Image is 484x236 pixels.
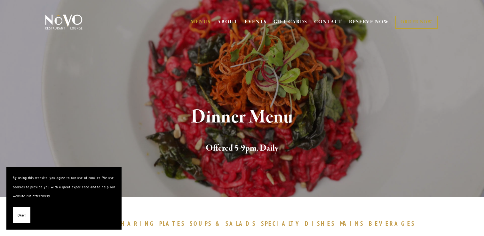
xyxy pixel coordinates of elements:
[18,211,26,220] span: Okay!
[191,19,211,25] a: MENUS
[13,207,30,224] button: Okay!
[261,220,338,227] a: SPECIALTYDISHES
[56,107,429,128] h1: Dinner Menu
[369,220,419,227] a: BEVERAGES
[217,19,238,25] a: ABOUT
[245,19,267,25] a: EVENTS
[349,16,389,28] a: RESERVE NOW
[305,220,335,227] span: DISHES
[395,16,437,29] a: ORDER NOW
[340,220,367,227] a: MAINS
[56,142,429,155] h2: Offered 5-9pm, Daily
[117,220,188,227] a: SHARINGPLATES
[215,220,222,227] span: &
[261,220,302,227] span: SPECIALTY
[13,173,115,201] p: By using this website, you agree to our use of cookies. We use cookies to provide you with a grea...
[314,16,342,28] a: CONTACT
[340,220,364,227] span: MAINS
[117,220,156,227] span: SHARING
[369,220,416,227] span: BEVERAGES
[6,167,122,230] section: Cookie banner
[190,220,212,227] span: SOUPS
[159,220,185,227] span: PLATES
[44,14,84,30] img: Novo Restaurant &amp; Lounge
[226,220,256,227] span: SALADS
[274,16,307,28] a: GIFT CARDS
[190,220,259,227] a: SOUPS&SALADS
